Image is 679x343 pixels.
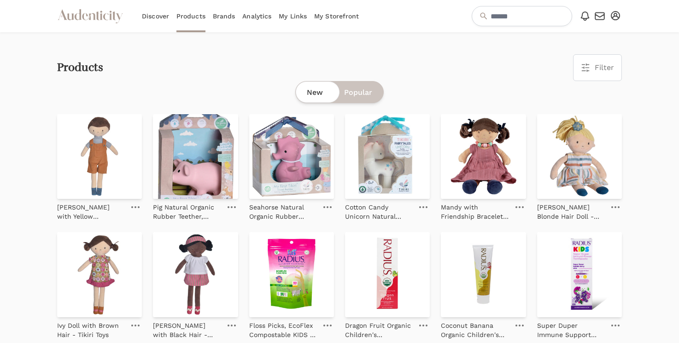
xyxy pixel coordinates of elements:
span: Filter [595,62,614,73]
span: Popular [344,87,372,98]
a: [PERSON_NAME] with Yellow Dungarees - Tikiri Toys [57,199,125,221]
span: New [307,87,323,98]
a: Dragon Fruit Organic Children's Toothpaste, 6mo+ - RADIUS [345,317,413,339]
img: Ivy Doll with Brown Hair - Tikiri Toys [57,232,142,317]
a: Mandy with Friendship Bracelet in [PERSON_NAME] Dress - Tikiri Toys [441,199,509,221]
a: [PERSON_NAME] Blonde Hair Doll - Tikiri Toys [537,199,605,221]
p: Seahorse Natural Organic Rubber Rattle, Teether & Bath Toy - Tikiri Toys [249,203,317,221]
img: Cotton Candy Unicorn Natural Rubber Rattle - Tikiri Toys [345,114,430,199]
a: Seahorse Natural Organic Rubber Rattle, Teether & Bath Toy - Tikiri Toys [249,199,317,221]
a: Super Duper Immune Support Children's Toothpaste in Bubble [PERSON_NAME] Mint - RADIUS [537,317,605,339]
img: Taylor Blonde Hair Doll - Tikiri Toys [537,114,622,199]
p: [PERSON_NAME] with Yellow Dungarees - Tikiri Toys [57,203,125,221]
img: Mandy with Friendship Bracelet in Dusty Rose Dress - Tikiri Toys [441,114,526,199]
a: [PERSON_NAME] with Black Hair - Tikiri Toys [153,317,221,339]
p: Super Duper Immune Support Children's Toothpaste in Bubble [PERSON_NAME] Mint - RADIUS [537,321,605,339]
p: Coconut Banana Organic Children's Toothpaste - RADIUS [441,321,509,339]
p: Pig Natural Organic Rubber Teether, Rattle & Bath Toy - Tikiri Toys [153,203,221,221]
img: Amy Doll with Black Hair - Tikiri Toys [153,232,238,317]
img: Super Duper Immune Support Children's Toothpaste in Bubble Berry Mint - RADIUS [537,232,622,317]
h2: Products [57,61,103,74]
a: Cotton Candy Unicorn Natural Rubber Rattle - Tikiri Toys [345,199,413,221]
a: Coconut Banana Organic Children's Toothpaste - RADIUS [441,317,509,339]
p: Ivy Doll with Brown Hair - Tikiri Toys [57,321,125,339]
button: Filter [574,55,621,81]
img: Tim with Yellow Dungarees - Tikiri Toys [57,114,142,199]
a: Floss Picks, EcoFlex Compostable KIDS - RADIUS [249,317,317,339]
img: Seahorse Natural Organic Rubber Rattle, Teether & Bath Toy - Tikiri Toys [249,114,334,199]
img: Floss Picks, EcoFlex Compostable KIDS - RADIUS [249,232,334,317]
a: Pig Natural Organic Rubber Teether, Rattle & Bath Toy - Tikiri Toys [153,199,221,221]
p: Floss Picks, EcoFlex Compostable KIDS - RADIUS [249,321,317,339]
p: [PERSON_NAME] with Black Hair - Tikiri Toys [153,321,221,339]
p: [PERSON_NAME] Blonde Hair Doll - Tikiri Toys [537,203,605,221]
p: Dragon Fruit Organic Children's Toothpaste, 6mo+ - RADIUS [345,321,413,339]
a: Ivy Doll with Brown Hair - Tikiri Toys [57,317,125,339]
img: Dragon Fruit Organic Children's Toothpaste, 6mo+ - RADIUS [345,232,430,317]
img: Coconut Banana Organic Children's Toothpaste - RADIUS [441,232,526,317]
p: Cotton Candy Unicorn Natural Rubber Rattle - Tikiri Toys [345,203,413,221]
img: Pig Natural Organic Rubber Teether, Rattle & Bath Toy - Tikiri Toys [153,114,238,199]
p: Mandy with Friendship Bracelet in [PERSON_NAME] Dress - Tikiri Toys [441,203,509,221]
